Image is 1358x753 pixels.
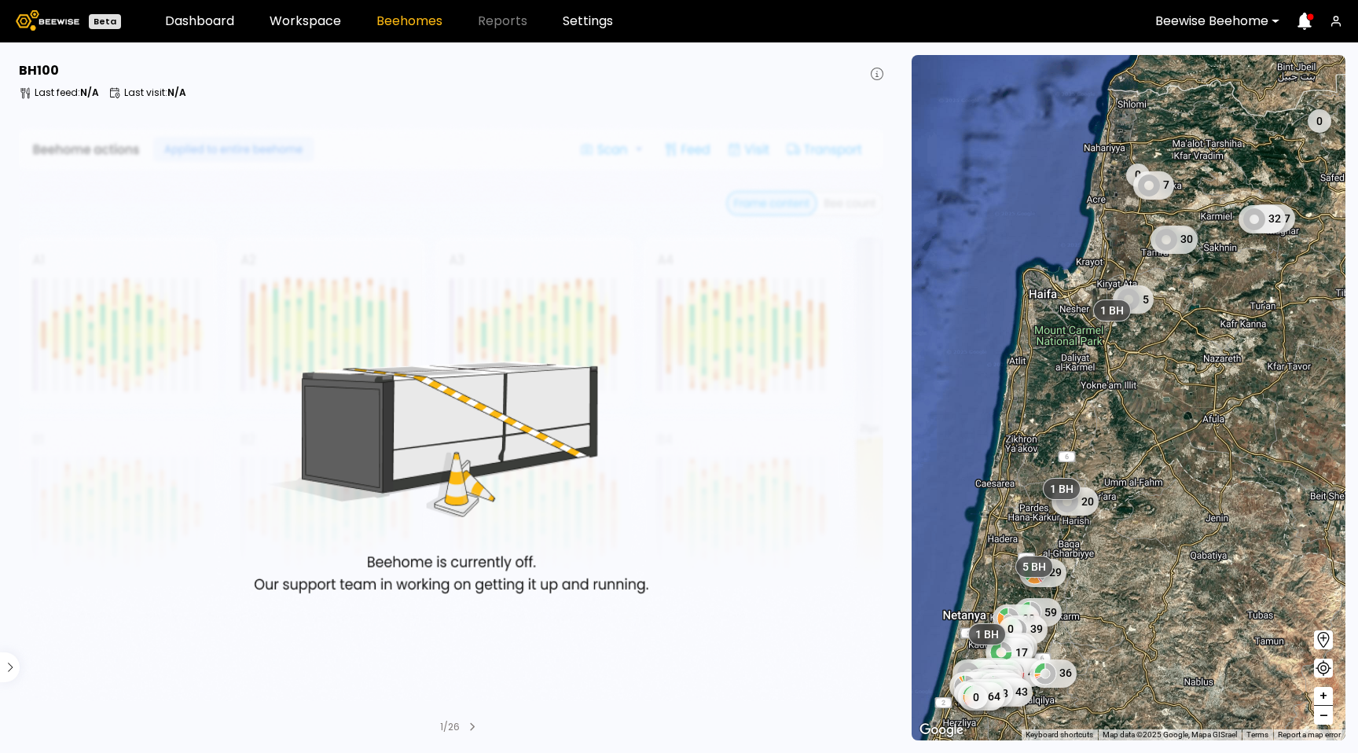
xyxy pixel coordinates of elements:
a: Terms (opens in new tab) [1246,730,1268,739]
a: Beehomes [376,15,442,28]
div: 41 [975,665,1022,693]
div: 32 [978,673,1026,701]
span: 1 BH [975,627,999,641]
b: N/A [80,86,99,99]
b: N/A [167,86,186,99]
div: 118 [960,679,1013,707]
div: 36 [974,670,1021,698]
div: 36 [1030,659,1077,688]
div: 5 [1113,285,1154,314]
div: 43 [952,659,1000,688]
a: Open this area in Google Maps (opens a new window) [916,720,967,740]
div: 32 [1239,205,1286,233]
div: 7 [1133,171,1174,200]
img: Beewise logo [16,10,79,31]
span: 1 BH [1100,303,1124,318]
div: 64 [958,682,1005,711]
span: 1 BH [1050,482,1074,496]
div: 35 [967,658,1015,686]
div: 20 [1052,487,1099,516]
p: Last feed : [35,88,99,97]
span: – [1319,706,1328,725]
div: 35 [976,659,1023,688]
div: 1 / 26 [440,720,460,734]
button: – [1314,706,1333,725]
p: Last visit : [124,88,186,97]
button: Keyboard shortcuts [1026,729,1093,740]
h3: BH 100 [19,64,59,77]
div: 17 [985,638,1033,667]
div: 59 [1015,598,1062,626]
div: 0 [964,685,988,709]
span: Reports [478,15,527,28]
a: Workspace [270,15,341,28]
div: 43 [968,670,1015,699]
div: Beta [89,14,121,29]
img: Google [916,720,967,740]
span: 5 BH [1022,560,1046,574]
div: 0 [999,617,1022,641]
a: Settings [563,15,613,28]
div: 42 [990,633,1037,661]
div: 0 [954,681,978,705]
div: 43 [985,678,1033,707]
span: + [1319,686,1328,706]
div: 38 [949,672,996,700]
div: 0 [1126,163,1150,187]
div: 38 [993,604,1040,633]
div: 39 [1000,615,1048,644]
span: Map data ©2025 Google, Mapa GISrael [1103,730,1237,739]
div: 0 [1308,109,1331,133]
div: 53 [979,677,1026,705]
a: Dashboard [165,15,234,28]
div: 30 [1151,226,1198,254]
a: Report a map error [1278,730,1341,739]
button: + [1314,687,1333,706]
img: Empty State [19,124,886,701]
